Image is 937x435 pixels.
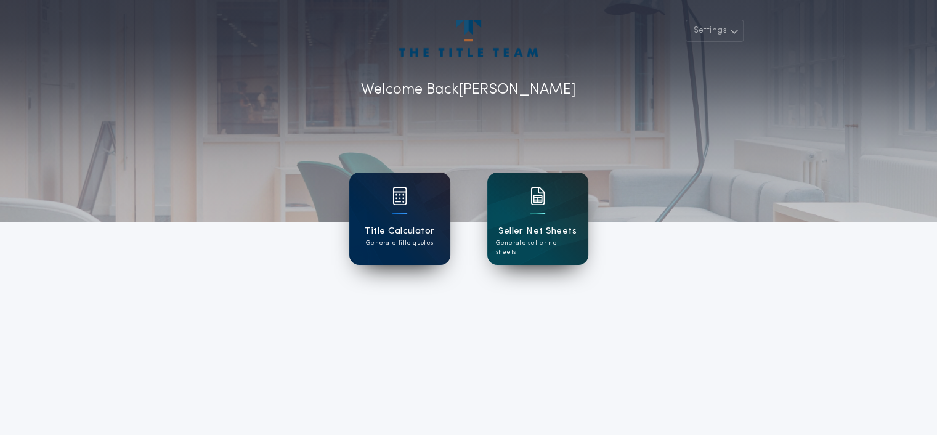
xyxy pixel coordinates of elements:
[364,224,434,238] h1: Title Calculator
[530,187,545,205] img: card icon
[392,187,407,205] img: card icon
[366,238,433,248] p: Generate title quotes
[349,173,450,265] a: card iconTitle CalculatorGenerate title quotes
[498,224,577,238] h1: Seller Net Sheets
[399,20,537,57] img: account-logo
[686,20,744,42] button: Settings
[496,238,580,257] p: Generate seller net sheets
[487,173,588,265] a: card iconSeller Net SheetsGenerate seller net sheets
[361,79,576,101] p: Welcome Back [PERSON_NAME]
